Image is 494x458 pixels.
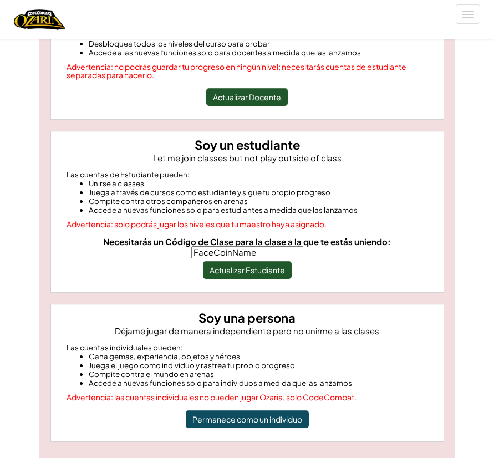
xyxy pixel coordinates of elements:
li: Unirse a classes [89,179,428,188]
span: Necesitarás un Código de Clase para la clase a la que te estás uniendo: [103,236,391,247]
button: Permanece como un individuo [186,410,309,428]
li: Accede a las nuevas funciones solo para docentes a medida que las lanzamos [89,48,428,57]
li: Juega a través de cursos como estudiante y sigue tu propio progreso [89,188,428,197]
div: Advertencia: no podrás guardar tu progreso en ningún nivel; necesitarás cuentas de estudiante sep... [67,63,428,79]
button: Actualizar Docente [206,88,288,106]
li: Accede a nuevas funciones solo para estudiantes a medida que las lanzamos [89,206,428,215]
li: Gana gemas, experiencia, objetos y héroes [89,352,428,361]
div: Las cuentas individuales pueden: [67,343,428,352]
button: Actualizar Estudiante [203,261,292,279]
li: Compite contra el mundo en arenas [89,370,428,379]
a: Ozaria by CodeCombat logo [14,8,65,31]
input: Necesitarás un Código de Clase para la clase a la que te estás uniendo: [191,246,303,258]
p: Let me join classes but not play outside of class [55,154,439,162]
li: Juega el juego como individuo y rastrea tu propio progreso [89,361,428,370]
img: Home [14,8,65,31]
p: Déjame jugar de manera independiente pero no unirme a las clases [55,327,439,335]
li: Accede a nuevas funciones solo para individuos a medida que las lanzamos [89,379,428,388]
li: Compite contra otros compañeros en arenas [89,197,428,206]
div: Advertencia: solo podrás jugar los niveles que tu maestro haya asignado. [67,220,428,228]
div: Las cuentas de Estudiante pueden: [67,170,428,179]
strong: Soy un estudiante [195,137,300,152]
strong: Soy una persona [198,310,296,325]
li: Desbloquea todos los niveles del curso para probar [89,39,428,48]
div: Advertencia: las cuentas individuales no pueden jugar Ozaria, solo CodeCombat. [67,393,428,401]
